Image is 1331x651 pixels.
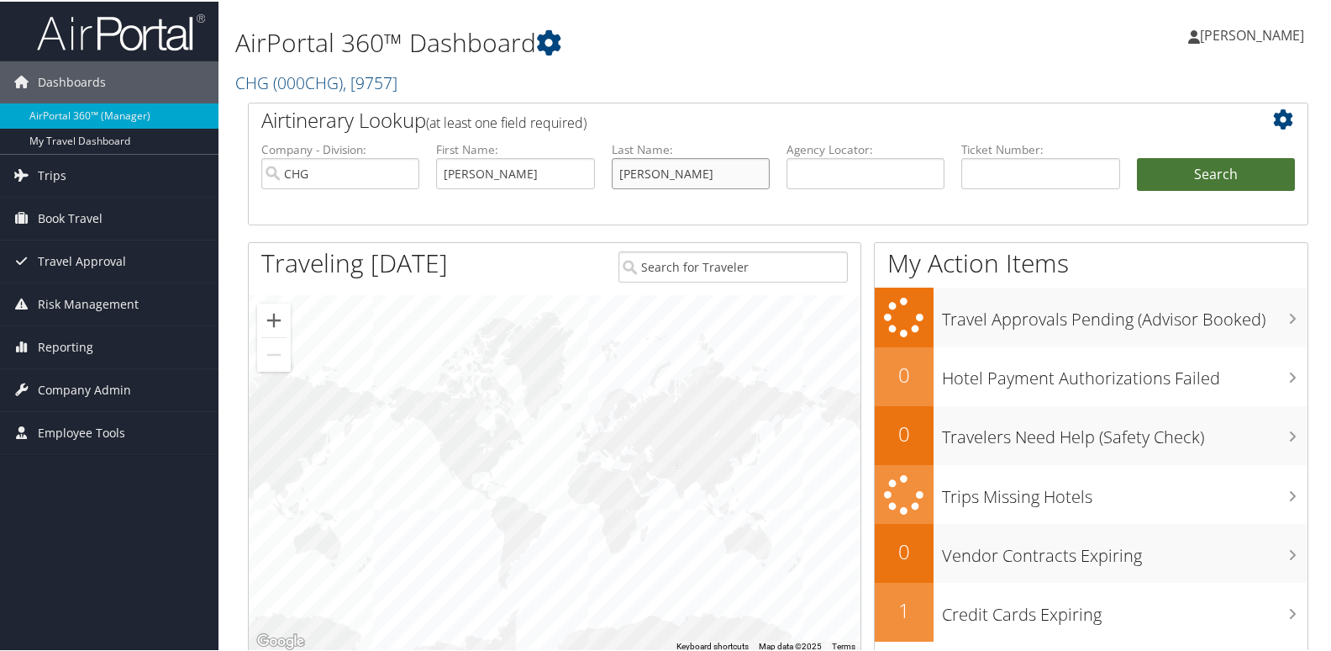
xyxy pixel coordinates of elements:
[942,475,1307,507] h3: Trips Missing Hotels
[875,581,1307,640] a: 1Credit Cards Expiring
[875,359,934,388] h2: 0
[942,357,1307,389] h3: Hotel Payment Authorizations Failed
[273,70,343,93] span: ( 000CHG )
[38,60,106,102] span: Dashboards
[253,629,308,651] a: Open this area in Google Maps (opens a new window)
[961,140,1119,156] label: Ticket Number:
[1200,24,1304,43] span: [PERSON_NAME]
[676,639,749,651] button: Keyboard shortcuts
[942,593,1307,625] h3: Credit Cards Expiring
[235,24,959,59] h1: AirPortal 360™ Dashboard
[875,536,934,564] h2: 0
[875,463,1307,523] a: Trips Missing Hotels
[38,196,103,238] span: Book Travel
[38,239,126,281] span: Travel Approval
[618,250,848,281] input: Search for Traveler
[38,282,139,324] span: Risk Management
[257,336,291,370] button: Zoom out
[875,346,1307,405] a: 0Hotel Payment Authorizations Failed
[875,418,934,447] h2: 0
[436,140,594,156] label: First Name:
[612,140,770,156] label: Last Name:
[38,325,93,367] span: Reporting
[343,70,397,93] span: , [ 9757 ]
[786,140,944,156] label: Agency Locator:
[875,244,1307,279] h1: My Action Items
[235,70,397,93] a: CHG
[257,302,291,336] button: Zoom in
[942,534,1307,566] h3: Vendor Contracts Expiring
[261,104,1207,133] h2: Airtinerary Lookup
[875,522,1307,581] a: 0Vendor Contracts Expiring
[1137,156,1295,190] button: Search
[1188,8,1321,59] a: [PERSON_NAME]
[38,153,66,195] span: Trips
[261,140,419,156] label: Company - Division:
[38,410,125,453] span: Employee Tools
[832,640,855,649] a: Terms (opens in new tab)
[426,112,587,130] span: (at least one field required)
[38,368,131,410] span: Company Admin
[875,405,1307,463] a: 0Travelers Need Help (Safety Check)
[261,244,448,279] h1: Traveling [DATE]
[942,298,1307,330] h3: Travel Approvals Pending (Advisor Booked)
[942,415,1307,447] h3: Travelers Need Help (Safety Check)
[875,595,934,623] h2: 1
[37,11,205,50] img: airportal-logo.png
[759,640,822,649] span: Map data ©2025
[875,286,1307,346] a: Travel Approvals Pending (Advisor Booked)
[253,629,308,651] img: Google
